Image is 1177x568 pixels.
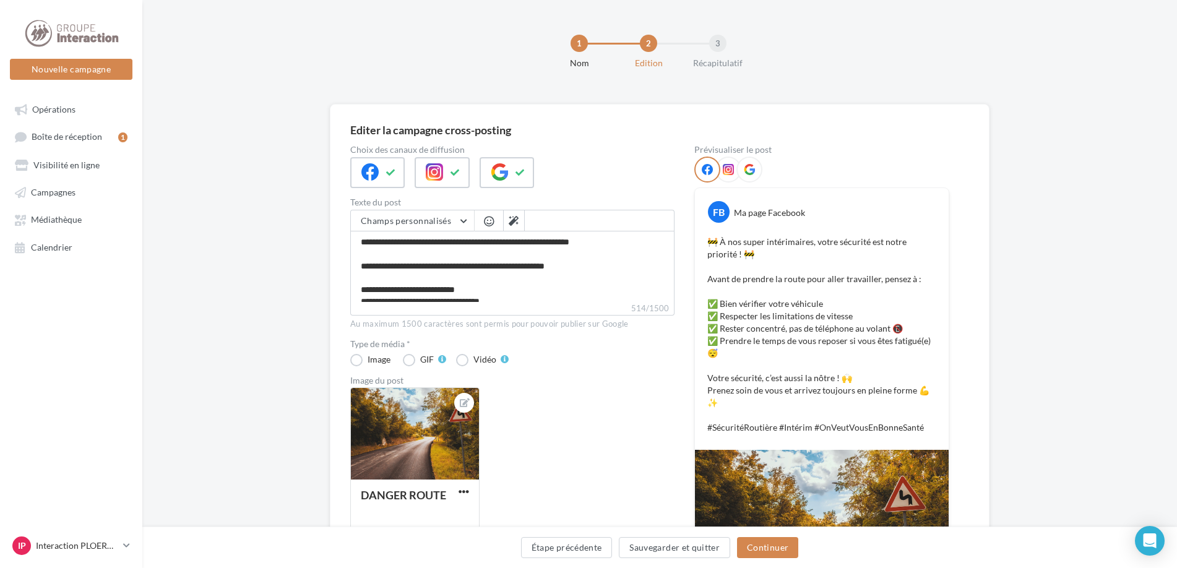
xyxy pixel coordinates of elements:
[7,153,135,176] a: Visibilité en ligne
[351,210,474,231] button: Champs personnalisés
[420,355,434,364] div: GIF
[540,57,619,69] div: Nom
[734,207,805,219] div: Ma page Facebook
[32,132,102,142] span: Boîte de réception
[708,201,730,223] div: FB
[368,355,390,364] div: Image
[7,236,135,258] a: Calendrier
[36,540,118,552] p: Interaction PLOERMEL
[10,534,132,557] a: IP Interaction PLOERMEL
[678,57,757,69] div: Récapitulatif
[361,488,446,502] div: DANGER ROUTE
[33,160,100,170] span: Visibilité en ligne
[619,537,730,558] button: Sauvegarder et quitter
[350,198,675,207] label: Texte du post
[350,124,511,136] div: Editer la campagne cross-posting
[118,132,127,142] div: 1
[7,181,135,203] a: Campagnes
[350,302,675,316] label: 514/1500
[707,236,936,434] p: 🚧 À nos super intérimaires, votre sécurité est notre priorité ! 🚧 Avant de prendre la route pour ...
[7,125,135,148] a: Boîte de réception1
[7,98,135,120] a: Opérations
[31,242,72,252] span: Calendrier
[31,187,75,197] span: Campagnes
[18,540,26,552] span: IP
[609,57,688,69] div: Edition
[571,35,588,52] div: 1
[640,35,657,52] div: 2
[350,145,675,154] label: Choix des canaux de diffusion
[31,215,82,225] span: Médiathèque
[32,104,75,114] span: Opérations
[350,319,675,330] div: Au maximum 1500 caractères sont permis pour pouvoir publier sur Google
[709,35,726,52] div: 3
[7,208,135,230] a: Médiathèque
[10,59,132,80] button: Nouvelle campagne
[521,537,613,558] button: Étape précédente
[361,215,451,226] span: Champs personnalisés
[737,537,798,558] button: Continuer
[473,355,496,364] div: Vidéo
[350,340,675,348] label: Type de média *
[350,376,675,385] div: Image du post
[1135,526,1165,556] div: Open Intercom Messenger
[694,145,949,154] div: Prévisualiser le post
